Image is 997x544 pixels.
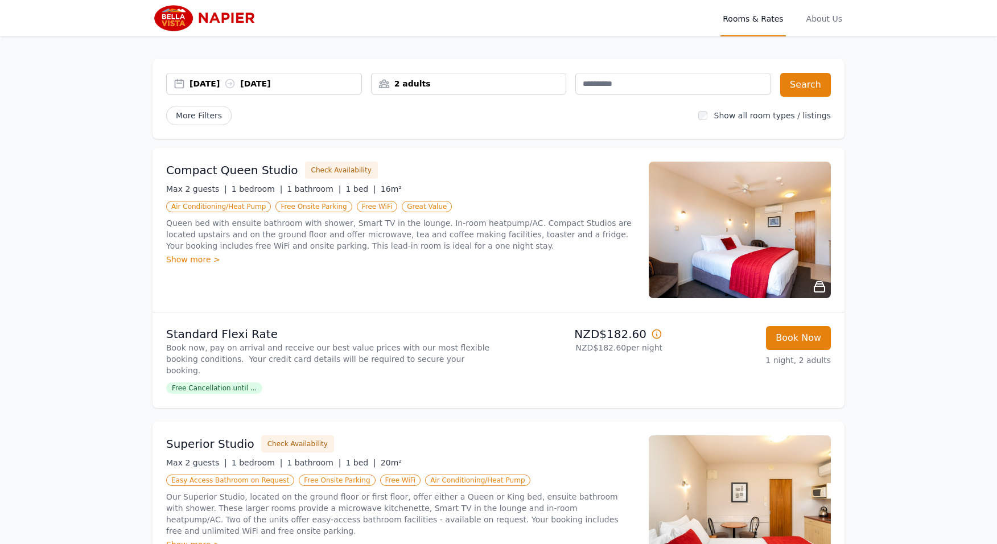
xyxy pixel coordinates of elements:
span: Easy Access Bathroom on Request [166,475,294,486]
label: Show all room types / listings [714,111,831,120]
span: Free Onsite Parking [275,201,352,212]
span: 1 bathroom | [287,458,341,467]
img: Bella Vista Napier [153,5,262,32]
span: 1 bed | [345,184,376,193]
div: Show more > [166,254,635,265]
button: Check Availability [305,162,378,179]
p: Book now, pay on arrival and receive our best value prices with our most flexible booking conditi... [166,342,494,376]
span: Air Conditioning/Heat Pump [166,201,271,212]
span: 20m² [381,458,402,467]
span: 1 bathroom | [287,184,341,193]
span: Max 2 guests | [166,184,227,193]
span: Free WiFi [380,475,421,486]
p: NZD$182.60 [503,326,662,342]
span: Max 2 guests | [166,458,227,467]
button: Book Now [766,326,831,350]
div: [DATE] [DATE] [189,78,361,89]
span: 1 bed | [345,458,376,467]
span: 16m² [381,184,402,193]
div: 2 adults [372,78,566,89]
p: Queen bed with ensuite bathroom with shower, Smart TV in the lounge. In-room heatpump/AC. Compact... [166,217,635,252]
button: Search [780,73,831,97]
span: 1 bedroom | [232,184,283,193]
span: Free Onsite Parking [299,475,375,486]
p: 1 night, 2 adults [671,355,831,366]
h3: Compact Queen Studio [166,162,298,178]
span: Free Cancellation until ... [166,382,262,394]
span: 1 bedroom | [232,458,283,467]
span: More Filters [166,106,232,125]
p: Our Superior Studio, located on the ground floor or first floor, offer either a Queen or King bed... [166,491,635,537]
p: Standard Flexi Rate [166,326,494,342]
p: NZD$182.60 per night [503,342,662,353]
span: Great Value [402,201,452,212]
h3: Superior Studio [166,436,254,452]
button: Check Availability [261,435,334,452]
span: Free WiFi [357,201,398,212]
span: Air Conditioning/Heat Pump [425,475,530,486]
